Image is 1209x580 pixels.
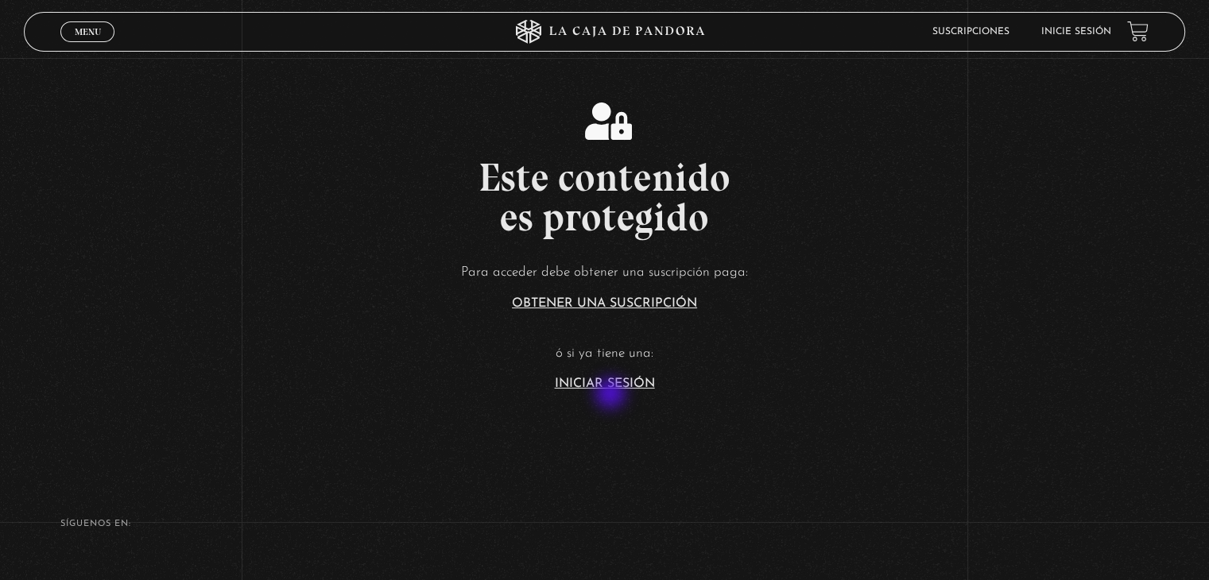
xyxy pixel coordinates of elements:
a: Inicie sesión [1041,27,1111,37]
a: View your shopping cart [1127,21,1149,42]
span: Cerrar [69,40,107,51]
a: Iniciar Sesión [555,377,655,390]
a: Obtener una suscripción [512,297,697,310]
a: Suscripciones [932,27,1009,37]
span: Menu [75,27,101,37]
h4: SÍguenos en: [60,520,1149,528]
